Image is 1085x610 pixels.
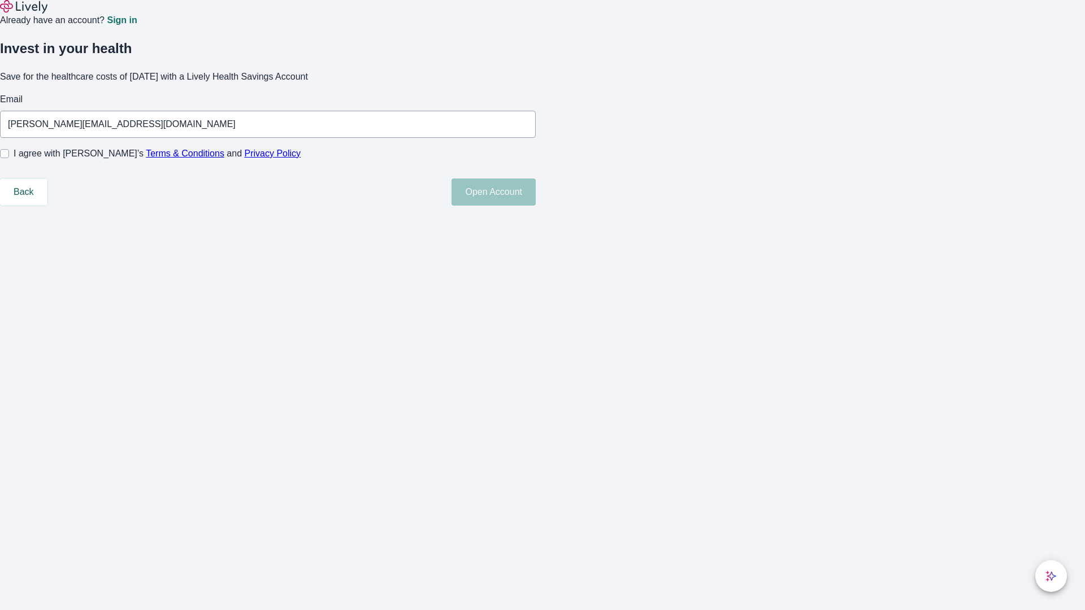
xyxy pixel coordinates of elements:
[146,149,224,158] a: Terms & Conditions
[14,147,301,160] span: I agree with [PERSON_NAME]’s and
[107,16,137,25] a: Sign in
[1035,560,1067,592] button: chat
[1045,570,1057,582] svg: Lively AI Assistant
[245,149,301,158] a: Privacy Policy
